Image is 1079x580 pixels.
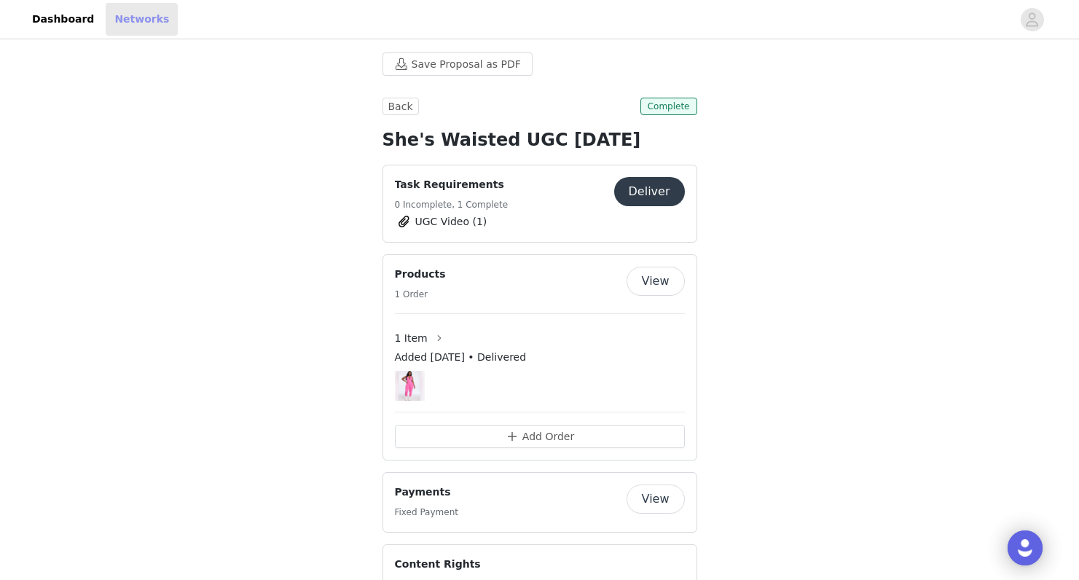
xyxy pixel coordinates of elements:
div: Products [382,254,697,461]
button: Back [382,98,419,115]
h4: Task Requirements [395,177,509,192]
button: Deliver [614,177,685,206]
h4: Payments [395,485,458,500]
a: Networks [106,3,178,36]
button: View [627,485,685,514]
img: SnatchedKnit Front Zip Jumpsuit [399,371,420,401]
div: Open Intercom Messenger [1008,530,1043,565]
button: Add Order [395,425,685,448]
h4: Content Rights [395,557,481,572]
span: Complete [640,98,697,115]
h5: 0 Incomplete, 1 Complete [395,198,509,211]
h1: She's Waisted UGC [DATE] [382,127,697,153]
h5: Fixed Payment [395,506,458,519]
div: Payments [382,472,697,533]
div: avatar [1025,8,1039,31]
img: Image Background Blur [395,367,425,404]
div: Task Requirements [382,165,697,243]
h5: 1 Order [395,288,446,301]
a: Dashboard [23,3,103,36]
h4: Products [395,267,446,282]
span: Added [DATE] • Delivered [395,350,527,365]
button: Save Proposal as PDF [382,52,533,76]
button: View [627,267,685,296]
span: UGC Video (1) [415,214,487,230]
span: 1 Item [395,331,428,346]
